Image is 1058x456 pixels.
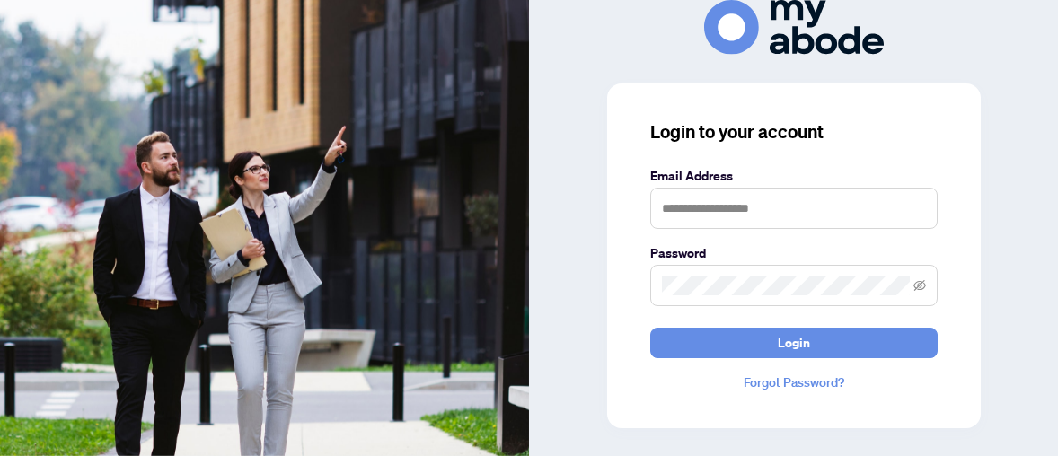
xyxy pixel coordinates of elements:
[913,279,926,292] span: eye-invisible
[650,166,938,186] label: Email Address
[650,243,938,263] label: Password
[650,328,938,358] button: Login
[650,373,938,392] a: Forgot Password?
[650,119,938,145] h3: Login to your account
[778,329,810,357] span: Login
